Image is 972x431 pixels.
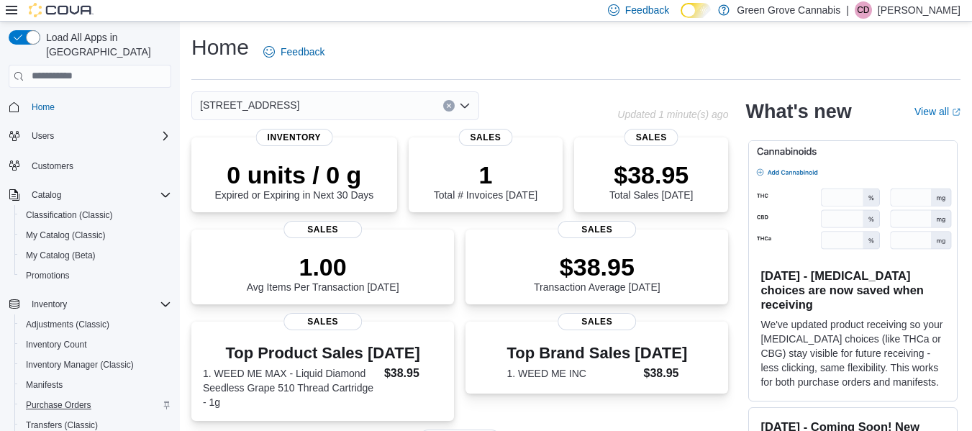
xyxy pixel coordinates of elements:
[737,1,840,19] p: Green Grove Cannabis
[14,395,177,415] button: Purchase Orders
[32,130,54,142] span: Users
[20,316,115,333] a: Adjustments (Classic)
[3,185,177,205] button: Catalog
[3,155,177,176] button: Customers
[26,419,98,431] span: Transfers (Classic)
[20,396,171,414] span: Purchase Orders
[14,205,177,225] button: Classification (Classic)
[20,316,171,333] span: Adjustments (Classic)
[20,207,119,224] a: Classification (Classic)
[914,106,960,117] a: View allExternal link
[625,3,669,17] span: Feedback
[855,1,872,19] div: Catalina Duque
[20,207,171,224] span: Classification (Classic)
[20,267,76,284] a: Promotions
[26,186,67,204] button: Catalog
[32,160,73,172] span: Customers
[203,345,442,362] h3: Top Product Sales [DATE]
[534,253,660,281] p: $38.95
[26,156,171,174] span: Customers
[32,101,55,113] span: Home
[26,339,87,350] span: Inventory Count
[26,359,134,371] span: Inventory Manager (Classic)
[26,296,171,313] span: Inventory
[26,230,106,241] span: My Catalog (Classic)
[32,299,67,310] span: Inventory
[14,375,177,395] button: Manifests
[32,189,61,201] span: Catalog
[283,313,363,330] span: Sales
[26,98,171,116] span: Home
[20,336,171,353] span: Inventory Count
[26,296,73,313] button: Inventory
[558,221,637,238] span: Sales
[20,227,112,244] a: My Catalog (Classic)
[26,209,113,221] span: Classification (Classic)
[14,245,177,266] button: My Catalog (Beta)
[26,186,171,204] span: Catalog
[3,96,177,117] button: Home
[283,221,363,238] span: Sales
[214,160,373,201] div: Expired or Expiring in Next 30 Days
[384,365,442,382] dd: $38.95
[458,129,512,146] span: Sales
[203,366,378,409] dt: 1. WEED ME MAX - Liquid Diamond Seedless Grape 510 Thread Cartridge - 1g
[459,100,471,112] button: Open list of options
[26,250,96,261] span: My Catalog (Beta)
[26,270,70,281] span: Promotions
[857,1,869,19] span: CD
[258,37,330,66] a: Feedback
[191,33,249,62] h1: Home
[20,376,68,394] a: Manifests
[3,126,177,146] button: Users
[507,345,687,362] h3: Top Brand Sales [DATE]
[443,100,455,112] button: Clear input
[26,99,60,116] a: Home
[878,1,960,19] p: [PERSON_NAME]
[624,129,678,146] span: Sales
[26,379,63,391] span: Manifests
[20,227,171,244] span: My Catalog (Classic)
[534,253,660,293] div: Transaction Average [DATE]
[507,366,637,381] dt: 1. WEED ME INC
[26,127,60,145] button: Users
[14,355,177,375] button: Inventory Manager (Classic)
[256,129,333,146] span: Inventory
[14,335,177,355] button: Inventory Count
[644,365,688,382] dd: $38.95
[681,3,711,18] input: Dark Mode
[609,160,693,201] div: Total Sales [DATE]
[14,225,177,245] button: My Catalog (Classic)
[760,317,945,389] p: We've updated product receiving so your [MEDICAL_DATA] choices (like THCa or CBG) stay visible fo...
[760,268,945,312] h3: [DATE] - [MEDICAL_DATA] choices are now saved when receiving
[846,1,849,19] p: |
[609,160,693,189] p: $38.95
[20,267,171,284] span: Promotions
[20,376,171,394] span: Manifests
[26,399,91,411] span: Purchase Orders
[20,356,140,373] a: Inventory Manager (Classic)
[745,100,851,123] h2: What's new
[617,109,728,120] p: Updated 1 minute(s) ago
[40,30,171,59] span: Load All Apps in [GEOGRAPHIC_DATA]
[952,108,960,117] svg: External link
[14,266,177,286] button: Promotions
[20,336,93,353] a: Inventory Count
[3,294,177,314] button: Inventory
[558,313,637,330] span: Sales
[247,253,399,281] p: 1.00
[214,160,373,189] p: 0 units / 0 g
[29,3,94,17] img: Cova
[681,18,681,19] span: Dark Mode
[20,247,171,264] span: My Catalog (Beta)
[26,158,79,175] a: Customers
[434,160,537,201] div: Total # Invoices [DATE]
[247,253,399,293] div: Avg Items Per Transaction [DATE]
[200,96,299,114] span: [STREET_ADDRESS]
[26,127,171,145] span: Users
[281,45,324,59] span: Feedback
[26,319,109,330] span: Adjustments (Classic)
[14,314,177,335] button: Adjustments (Classic)
[434,160,537,189] p: 1
[20,396,97,414] a: Purchase Orders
